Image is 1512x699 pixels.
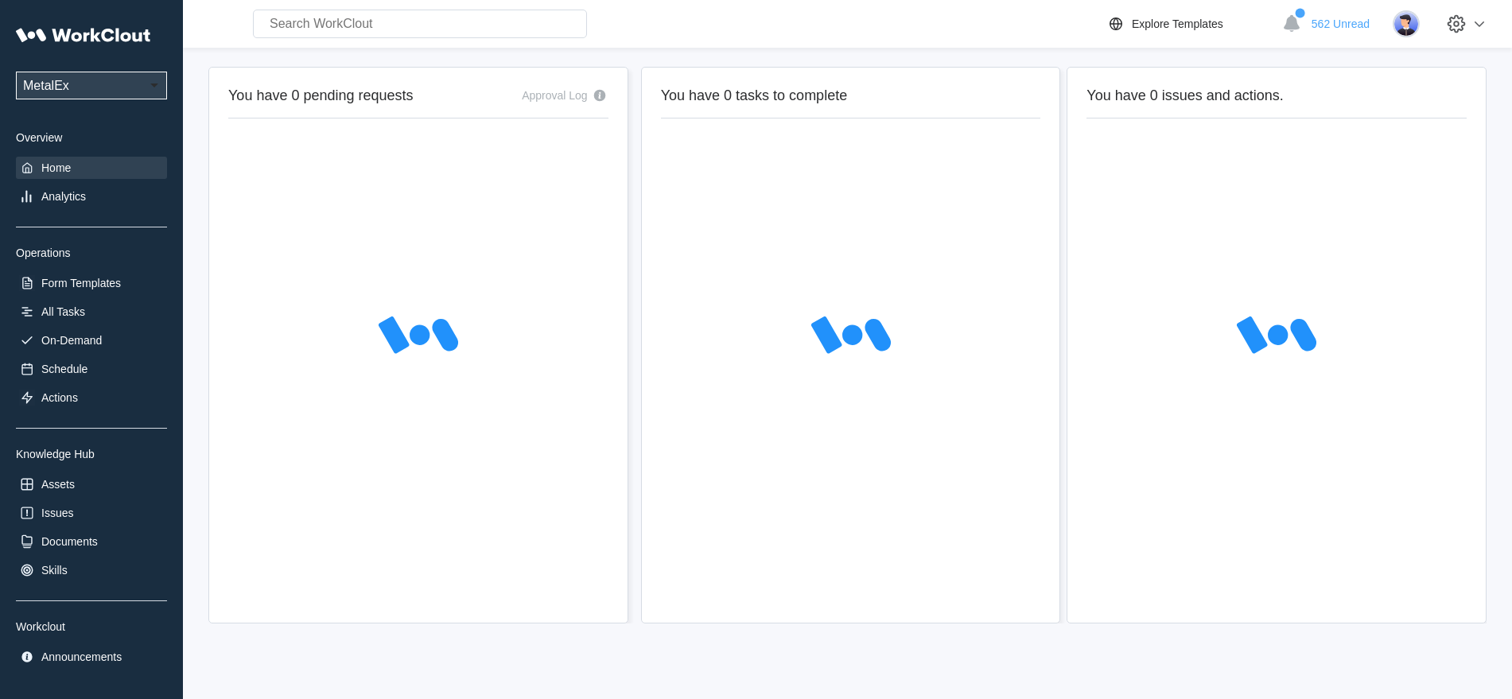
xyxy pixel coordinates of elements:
a: Explore Templates [1106,14,1274,33]
a: All Tasks [16,301,167,323]
a: Assets [16,473,167,495]
div: Issues [41,507,73,519]
a: Skills [16,559,167,581]
h2: You have 0 issues and actions. [1086,87,1467,105]
a: Actions [16,386,167,409]
a: Schedule [16,358,167,380]
div: Overview [16,131,167,144]
div: Knowledge Hub [16,448,167,460]
div: Approval Log [522,89,588,102]
h2: You have 0 tasks to complete [661,87,1041,105]
a: Announcements [16,646,167,668]
div: Operations [16,247,167,259]
div: Skills [41,564,68,577]
a: Form Templates [16,272,167,294]
div: Actions [41,391,78,404]
div: Explore Templates [1132,17,1223,30]
input: Search WorkClout [253,10,587,38]
img: user-5.png [1393,10,1420,37]
div: Form Templates [41,277,121,289]
div: All Tasks [41,305,85,318]
a: Documents [16,530,167,553]
div: On-Demand [41,334,102,347]
div: Announcements [41,650,122,663]
div: Analytics [41,190,86,203]
div: Workclout [16,620,167,633]
div: Schedule [41,363,87,375]
a: Issues [16,502,167,524]
a: Analytics [16,185,167,208]
a: Home [16,157,167,179]
div: Home [41,161,71,174]
h2: You have 0 pending requests [228,87,414,105]
div: Documents [41,535,98,548]
a: On-Demand [16,329,167,351]
span: 562 Unread [1312,17,1370,30]
div: Assets [41,478,75,491]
